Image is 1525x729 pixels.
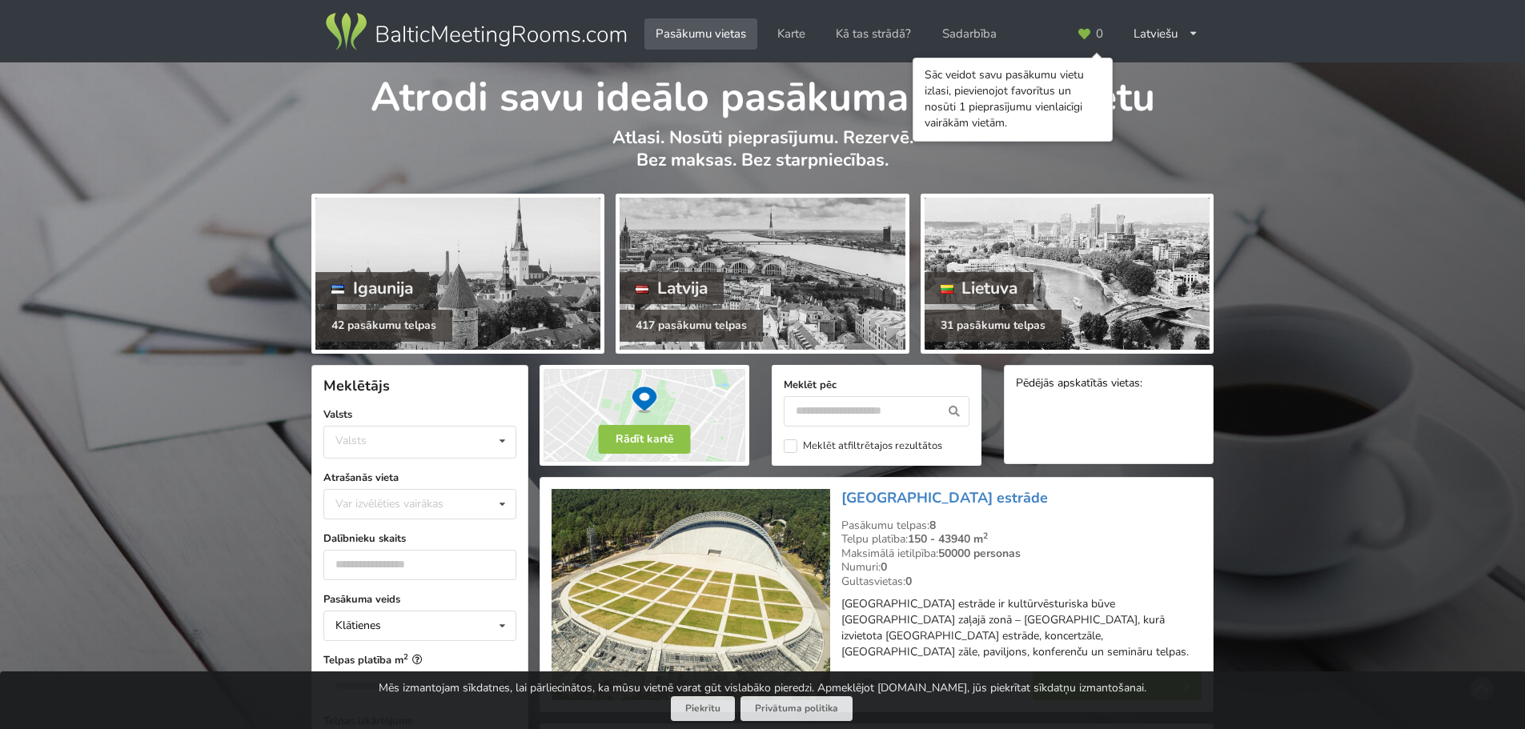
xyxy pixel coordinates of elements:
a: [GEOGRAPHIC_DATA] estrāde [841,488,1048,507]
button: Piekrītu [671,696,735,721]
div: Pasākumu telpas: [841,519,1202,533]
h1: Atrodi savu ideālo pasākuma norises vietu [311,62,1214,123]
sup: 2 [983,530,988,542]
div: Sāc veidot savu pasākumu vietu izlasi, pievienojot favorītus un nosūti 1 pieprasījumu vienlaicīgi... [925,67,1101,131]
strong: 0 [905,574,912,589]
button: Rādīt kartē [599,425,691,454]
span: 0 [1096,28,1103,40]
a: Karte [766,18,817,50]
div: Klātienes [335,620,381,631]
label: Meklēt pēc [784,377,969,393]
label: Pasākuma veids [323,591,516,607]
div: Latvija [620,272,724,304]
div: Valsts [335,434,367,447]
div: Gultasvietas: [841,575,1202,589]
img: Koncertzāle | Rīga | Mežaparka Lielā estrāde [552,489,829,701]
div: Lietuva [925,272,1034,304]
a: Lietuva 31 pasākumu telpas [921,194,1214,354]
a: Latvija 417 pasākumu telpas [616,194,909,354]
label: Dalībnieku skaits [323,531,516,547]
p: Atlasi. Nosūti pieprasījumu. Rezervē. Bez maksas. Bez starpniecības. [311,126,1214,188]
label: Telpas platība m [323,652,516,668]
div: 417 pasākumu telpas [620,310,763,342]
div: 42 pasākumu telpas [315,310,452,342]
strong: 50000 personas [938,546,1021,561]
strong: 150 - 43940 m [908,531,988,547]
sup: 2 [403,651,408,662]
strong: 0 [881,559,887,575]
a: Privātuma politika [740,696,853,721]
div: Numuri: [841,560,1202,575]
div: Var izvēlēties vairākas [331,495,480,513]
a: Pasākumu vietas [644,18,757,50]
span: Meklētājs [323,376,390,395]
div: Telpu platība: [841,532,1202,547]
strong: 8 [929,518,936,533]
img: Baltic Meeting Rooms [323,10,629,54]
a: Kā tas strādā? [825,18,922,50]
p: [GEOGRAPHIC_DATA] estrāde ir kultūrvēsturiska būve [GEOGRAPHIC_DATA] zaļajā zonā – [GEOGRAPHIC_DA... [841,596,1202,660]
label: Atrašanās vieta [323,470,516,486]
label: Valsts [323,407,516,423]
div: Igaunija [315,272,429,304]
div: Pēdējās apskatītās vietas: [1016,377,1202,392]
div: Maksimālā ietilpība: [841,547,1202,561]
div: Latviešu [1122,18,1210,50]
img: Rādīt kartē [540,365,749,466]
div: 31 pasākumu telpas [925,310,1061,342]
a: Sadarbība [931,18,1008,50]
label: Meklēt atfiltrētajos rezultātos [784,439,942,453]
a: Igaunija 42 pasākumu telpas [311,194,604,354]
